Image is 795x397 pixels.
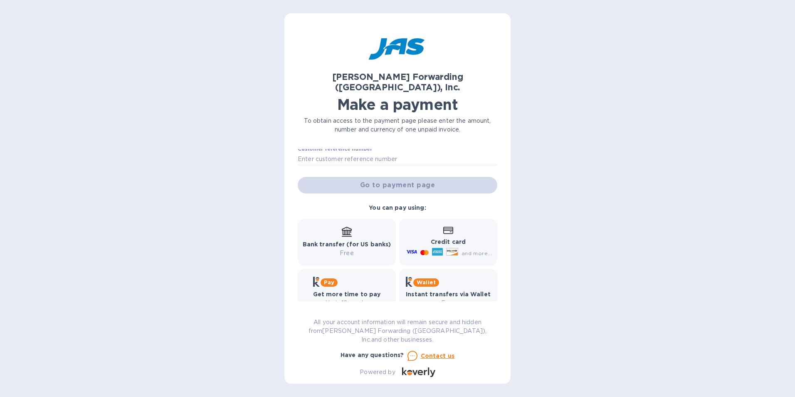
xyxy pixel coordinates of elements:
h1: Make a payment [298,96,497,113]
b: You can pay using: [369,204,426,211]
p: Free [406,299,491,308]
p: Powered by [360,368,395,377]
b: Instant transfers via Wallet [406,291,491,298]
b: [PERSON_NAME] Forwarding ([GEOGRAPHIC_DATA]), Inc. [332,72,463,92]
p: Up to 12 weeks [313,299,381,308]
span: and more... [462,250,492,256]
b: Have any questions? [341,352,404,358]
input: Enter customer reference number [298,153,497,165]
p: All your account information will remain secure and hidden from [PERSON_NAME] Forwarding ([GEOGRA... [298,318,497,344]
b: Get more time to pay [313,291,381,298]
b: Pay [324,279,334,285]
p: To obtain access to the payment page please enter the amount, number and currency of one unpaid i... [298,117,497,134]
p: Free [303,249,391,258]
b: Bank transfer (for US banks) [303,241,391,248]
u: Contact us [421,352,455,359]
b: Credit card [431,238,466,245]
b: Wallet [417,279,436,285]
label: Customer reference number [298,147,372,152]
